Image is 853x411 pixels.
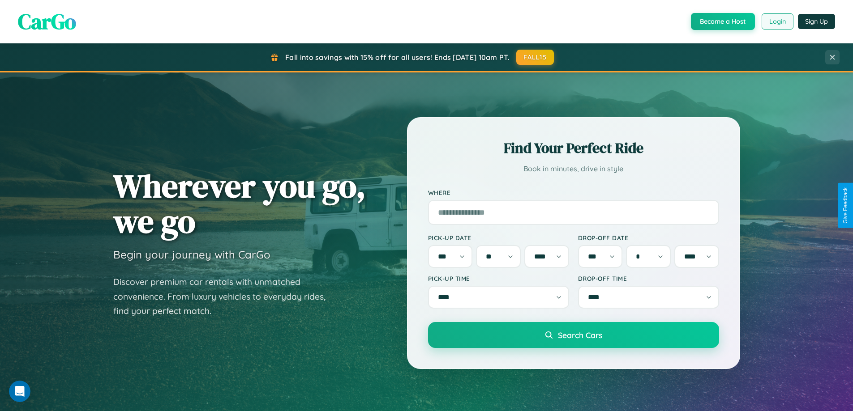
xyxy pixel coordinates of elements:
label: Drop-off Date [578,234,719,242]
div: Give Feedback [842,187,849,224]
button: FALL15 [516,50,554,65]
button: Login [762,13,793,30]
span: Fall into savings with 15% off for all users! Ends [DATE] 10am PT. [285,53,510,62]
span: Search Cars [558,330,602,340]
label: Where [428,189,719,196]
label: Pick-up Date [428,234,569,242]
iframe: Intercom live chat [9,381,30,402]
span: CarGo [18,7,76,36]
button: Sign Up [798,14,835,29]
button: Become a Host [691,13,755,30]
p: Discover premium car rentals with unmatched convenience. From luxury vehicles to everyday rides, ... [113,275,337,318]
h3: Begin your journey with CarGo [113,248,270,261]
p: Book in minutes, drive in style [428,162,719,175]
h1: Wherever you go, we go [113,168,366,239]
h2: Find Your Perfect Ride [428,138,719,158]
label: Drop-off Time [578,275,719,282]
button: Search Cars [428,322,719,348]
label: Pick-up Time [428,275,569,282]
